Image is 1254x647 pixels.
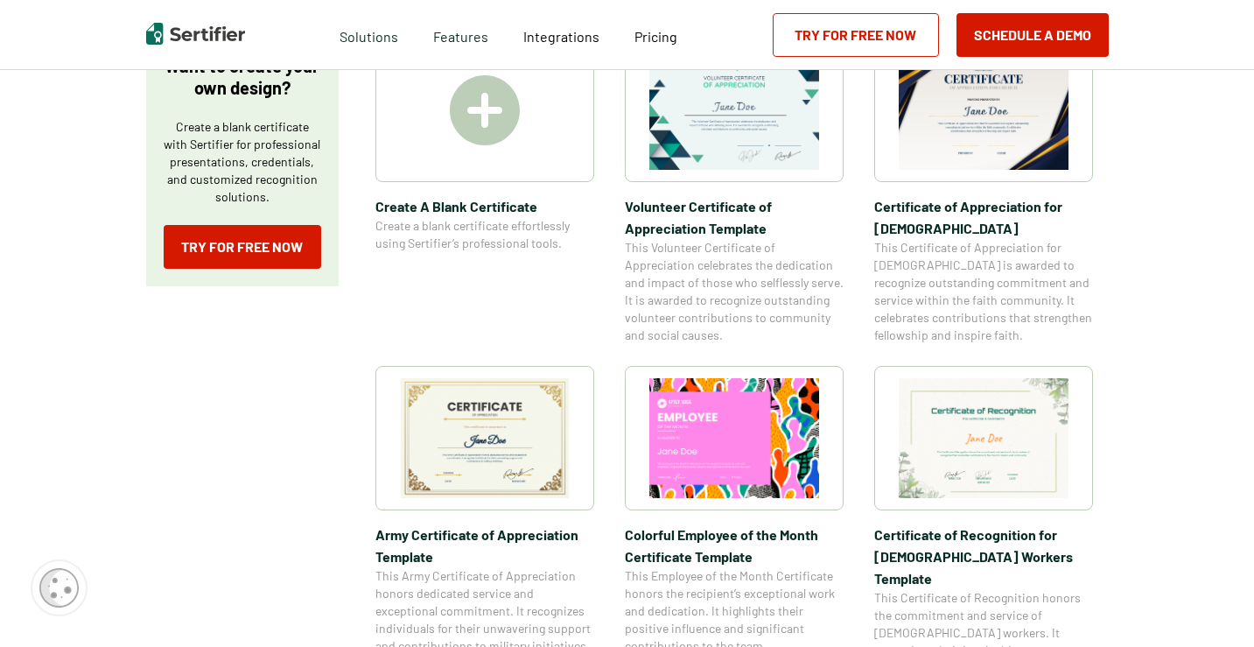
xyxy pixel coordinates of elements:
span: Certificate of Recognition for [DEMOGRAPHIC_DATA] Workers Template [874,524,1093,589]
img: Volunteer Certificate of Appreciation Template [649,50,819,170]
span: Certificate of Appreciation for [DEMOGRAPHIC_DATA]​ [874,195,1093,239]
p: Create a blank certificate with Sertifier for professional presentations, credentials, and custom... [164,118,321,206]
a: Volunteer Certificate of Appreciation TemplateVolunteer Certificate of Appreciation TemplateThis ... [625,38,844,344]
span: Solutions [340,24,398,46]
span: Create A Blank Certificate [375,195,594,217]
p: Want to create your own design? [164,55,321,99]
span: This Certificate of Appreciation for [DEMOGRAPHIC_DATA] is awarded to recognize outstanding commi... [874,239,1093,344]
img: Create A Blank Certificate [450,75,520,145]
img: Army Certificate of Appreciation​ Template [400,378,570,498]
img: Sertifier | Digital Credentialing Platform [146,23,245,45]
a: Try for Free Now [773,13,939,57]
span: Create a blank certificate effortlessly using Sertifier’s professional tools. [375,217,594,252]
img: Certificate of Recognition for Church Workers Template [899,378,1068,498]
span: Army Certificate of Appreciation​ Template [375,524,594,567]
iframe: Chat Widget [1166,563,1254,647]
span: Integrations [523,28,599,45]
a: Pricing [634,24,677,46]
a: Try for Free Now [164,225,321,269]
span: Volunteer Certificate of Appreciation Template [625,195,844,239]
span: Colorful Employee of the Month Certificate Template [625,524,844,567]
button: Schedule a Demo [956,13,1109,57]
span: This Volunteer Certificate of Appreciation celebrates the dedication and impact of those who self... [625,239,844,344]
img: Cookie Popup Icon [39,568,79,608]
span: Features [433,24,488,46]
span: Pricing [634,28,677,45]
img: Certificate of Appreciation for Church​ [899,50,1068,170]
a: Certificate of Appreciation for Church​Certificate of Appreciation for [DEMOGRAPHIC_DATA]​This Ce... [874,38,1093,344]
img: Colorful Employee of the Month Certificate Template [649,378,819,498]
a: Integrations [523,24,599,46]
